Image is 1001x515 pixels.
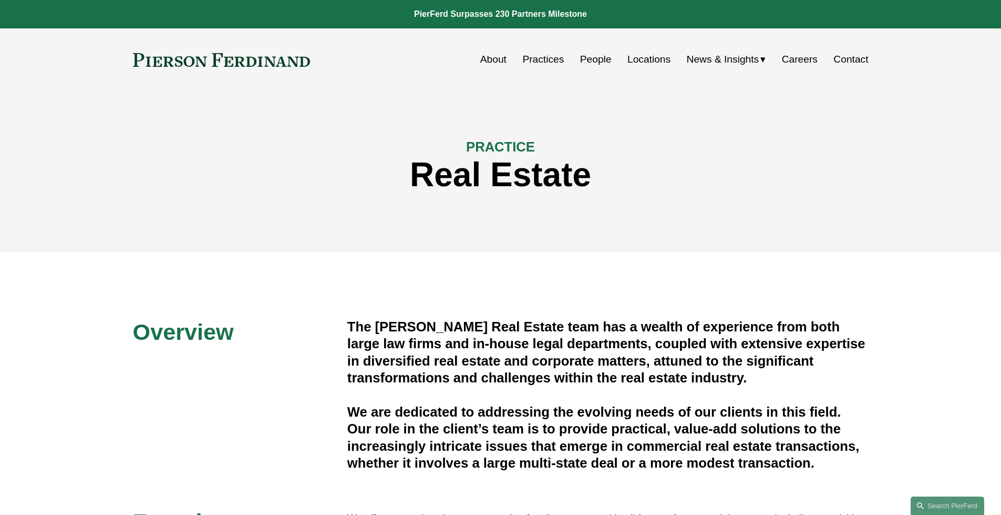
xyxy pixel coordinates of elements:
[133,319,234,345] span: Overview
[627,49,670,69] a: Locations
[347,403,869,472] h4: We are dedicated to addressing the evolving needs of our clients in this field. Our role in the c...
[580,49,612,69] a: People
[687,49,766,69] a: folder dropdown
[480,49,507,69] a: About
[133,156,869,194] h1: Real Estate
[687,51,759,69] span: News & Insights
[833,49,868,69] a: Contact
[911,497,984,515] a: Search this site
[522,49,564,69] a: Practices
[347,318,869,387] h4: The [PERSON_NAME] Real Estate team has a wealth of experience from both large law firms and in-ho...
[466,139,535,154] span: PRACTICE
[782,49,818,69] a: Careers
